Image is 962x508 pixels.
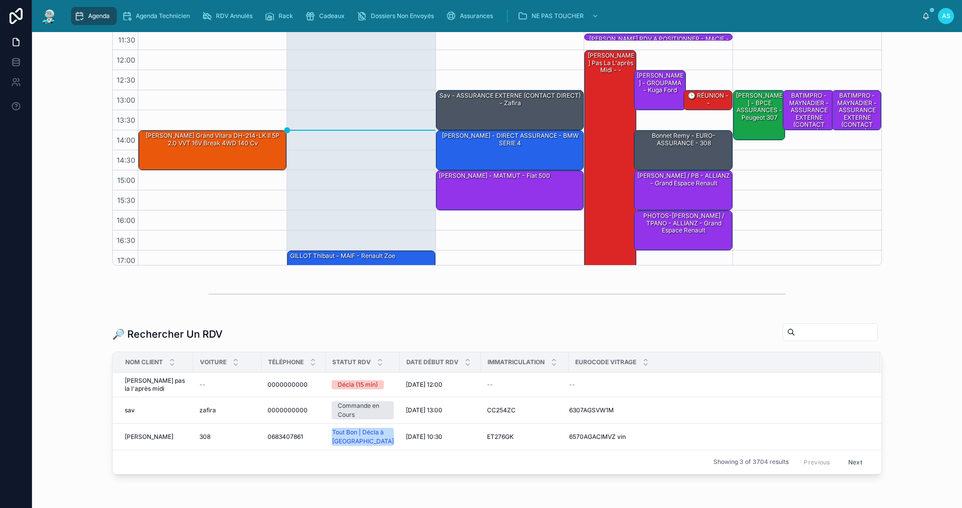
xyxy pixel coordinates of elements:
[40,8,58,24] img: App logo
[268,381,320,389] a: 0000000000
[585,34,732,44] div: [PERSON_NAME] RDV a POSITIONNER - MACIF - PEUGEOT Expert II Tepee 2.0 HDi 16V FAP Combi long 163 cv
[406,433,442,441] span: [DATE] 10:30
[406,406,442,414] span: [DATE] 13:00
[302,7,352,25] a: Cadeaux
[125,377,187,393] a: [PERSON_NAME] pas la l'après midi
[569,406,868,414] a: 6307AGSVW1M
[460,12,493,20] span: Assurances
[199,381,256,389] a: --
[436,131,584,170] div: [PERSON_NAME] - DIRECT ASSURANCE - BMW SERIE 4
[371,12,434,20] span: Dossiers Non Envoyés
[114,76,138,84] span: 12:30
[199,433,210,441] span: 308
[569,406,614,414] span: 6307AGSVW1M
[268,433,303,441] span: 0683407861
[532,12,584,20] span: NE PAS TOUCHER
[66,5,922,27] div: scrollable content
[338,401,388,419] div: Commande en Cours
[199,406,256,414] a: zafira
[114,156,138,164] span: 14:30
[406,433,475,441] a: [DATE] 10:30
[436,171,584,210] div: [PERSON_NAME] - MATMUT - Fiat 500
[268,381,308,389] span: 0000000000
[288,251,435,290] div: GILLOT Thibaut - MAIF - Renault Zoe
[487,381,493,389] span: --
[487,433,563,441] a: ET276GK
[88,12,110,20] span: Agenda
[114,136,138,144] span: 14:00
[114,56,138,64] span: 12:00
[443,7,500,25] a: Assurances
[783,91,834,130] div: BATIMPRO - MAYNADIER - ASSURANCE EXTERNE (CONTACT DIRECT) -
[569,381,575,389] span: --
[114,216,138,224] span: 16:00
[585,51,636,290] div: [PERSON_NAME] pas la l'après midi - -
[338,380,378,389] div: Décla (15 min)
[569,381,868,389] a: --
[262,7,300,25] a: Rack
[515,7,604,25] a: NE PAS TOUCHER
[634,71,685,110] div: [PERSON_NAME] - GROUPAMA - Kuga ford
[569,433,626,441] span: 6570AGACIMVZ vin
[136,12,190,20] span: Agenda Technicien
[636,171,732,188] div: [PERSON_NAME] / PB - ALLIANZ - Grand espace Renault
[832,91,881,130] div: BATIMPRO - MAYNADIER - ASSURANCE EXTERNE (CONTACT DIRECT) -
[199,433,256,441] a: 308
[636,211,732,235] div: PHOTOS-[PERSON_NAME] / TPANO - ALLIANZ - Grand espace Renault
[942,12,950,20] span: AS
[268,406,320,414] a: 0000000000
[636,131,732,148] div: Bonnet Remy - EURO-ASSURANCE - 308
[487,381,563,389] a: --
[112,327,222,341] h1: 🔎 Rechercher Un RDV
[119,7,197,25] a: Agenda Technicien
[841,454,869,470] button: Next
[586,51,635,75] div: [PERSON_NAME] pas la l'après midi - -
[199,7,260,25] a: RDV Annulés
[685,91,732,108] div: 🕒 RÉUNION - -
[289,251,396,261] div: GILLOT Thibaut - MAIF - Renault Zoe
[684,91,733,110] div: 🕒 RÉUNION - -
[636,71,685,95] div: [PERSON_NAME] - GROUPAMA - Kuga ford
[140,131,286,148] div: [PERSON_NAME] Grand Vitara DH-214-LK II 5P 2.0 VVT 16V Break 4WD 140 cv
[834,91,880,136] div: BATIMPRO - MAYNADIER - ASSURANCE EXTERNE (CONTACT DIRECT) -
[268,358,304,366] span: Téléphone
[487,433,514,441] span: ET276GK
[406,381,475,389] a: [DATE] 12:00
[332,428,394,446] a: Tout Bon | Décla à [GEOGRAPHIC_DATA]
[115,256,138,265] span: 17:00
[125,406,187,414] a: sav
[354,7,441,25] a: Dossiers Non Envoyés
[332,380,394,389] a: Décla (15 min)
[488,358,545,366] span: Immatriculation
[114,116,138,124] span: 13:30
[406,358,458,366] span: Date Début RDV
[332,401,394,419] a: Commande en Cours
[125,406,135,414] span: sav
[125,358,163,366] span: Nom Client
[785,91,834,136] div: BATIMPRO - MAYNADIER - ASSURANCE EXTERNE (CONTACT DIRECT) -
[199,381,205,389] span: --
[586,35,732,58] div: [PERSON_NAME] RDV a POSITIONNER - MACIF - PEUGEOT Expert II Tepee 2.0 HDi 16V FAP Combi long 163 cv
[279,12,293,20] span: Rack
[406,406,475,414] a: [DATE] 13:00
[487,406,563,414] a: CC254ZC
[734,91,785,140] div: [PERSON_NAME] - BPCE ASSURANCES - Peugeot 307
[114,236,138,244] span: 16:30
[115,196,138,204] span: 15:30
[575,358,636,366] span: Eurocode Vitrage
[216,12,253,20] span: RDV Annulés
[406,381,442,389] span: [DATE] 12:00
[438,171,551,180] div: [PERSON_NAME] - MATMUT - Fiat 500
[200,358,226,366] span: Voiture
[438,131,583,148] div: [PERSON_NAME] - DIRECT ASSURANCE - BMW SERIE 4
[713,458,789,466] span: Showing 3 of 3704 results
[487,406,516,414] span: CC254ZC
[634,171,732,210] div: [PERSON_NAME] / PB - ALLIANZ - Grand espace Renault
[438,91,583,108] div: sav - ASSURANCE EXTERNE (CONTACT DIRECT) - zafira
[268,406,308,414] span: 0000000000
[332,358,371,366] span: Statut RDV
[115,176,138,184] span: 15:00
[436,91,584,130] div: sav - ASSURANCE EXTERNE (CONTACT DIRECT) - zafira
